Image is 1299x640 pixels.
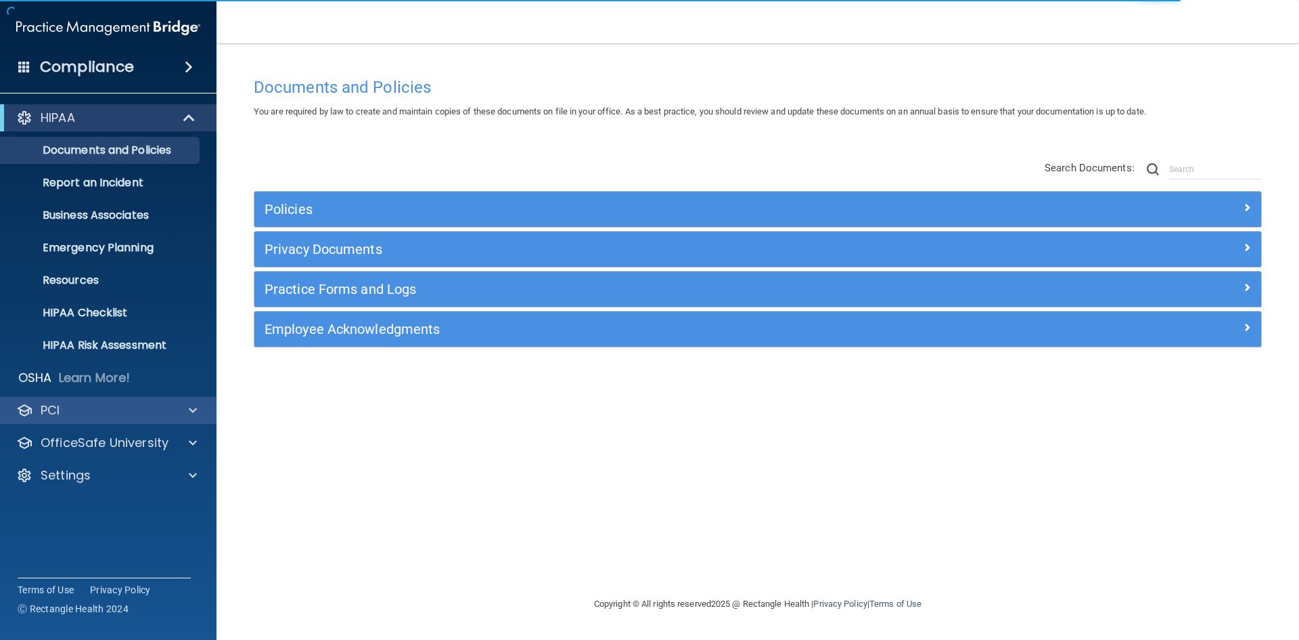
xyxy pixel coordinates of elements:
p: HIPAA [41,110,75,126]
p: OSHA [18,370,52,386]
a: Privacy Policy [90,583,151,597]
h4: Documents and Policies [254,79,1262,96]
div: Copyright © All rights reserved 2025 @ Rectangle Health | | [511,582,1005,626]
h5: Practice Forms and Logs [265,282,999,297]
a: Terms of Use [18,583,74,597]
img: PMB logo [16,14,200,41]
a: OfficeSafe University [16,435,197,451]
span: Ⓒ Rectangle Health 2024 [18,602,129,616]
p: Business Associates [9,209,193,222]
h5: Privacy Documents [265,242,999,257]
p: Learn More! [59,370,131,386]
a: Employee Acknowledgments [265,318,1251,340]
p: HIPAA Checklist [9,306,193,320]
a: Privacy Policy [813,599,867,609]
p: PCI [41,402,60,419]
p: Documents and Policies [9,144,193,157]
input: Search [1169,159,1262,179]
a: Practice Forms and Logs [265,278,1251,300]
a: Terms of Use [869,599,921,609]
h4: Compliance [40,58,134,77]
p: Report an Incident [9,176,193,190]
p: Resources [9,274,193,287]
p: OfficeSafe University [41,435,168,451]
p: HIPAA Risk Assessment [9,339,193,352]
p: Settings [41,467,91,484]
a: Settings [16,467,197,484]
span: Search Documents: [1045,162,1135,174]
span: You are required by law to create and maintain copies of these documents on file in your office. ... [254,106,1146,116]
a: Policies [265,198,1251,220]
a: PCI [16,402,197,419]
h5: Employee Acknowledgments [265,322,999,337]
a: Privacy Documents [265,238,1251,260]
img: ic-search.3b580494.png [1147,163,1159,175]
a: HIPAA [16,110,196,126]
h5: Policies [265,202,999,217]
p: Emergency Planning [9,241,193,255]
